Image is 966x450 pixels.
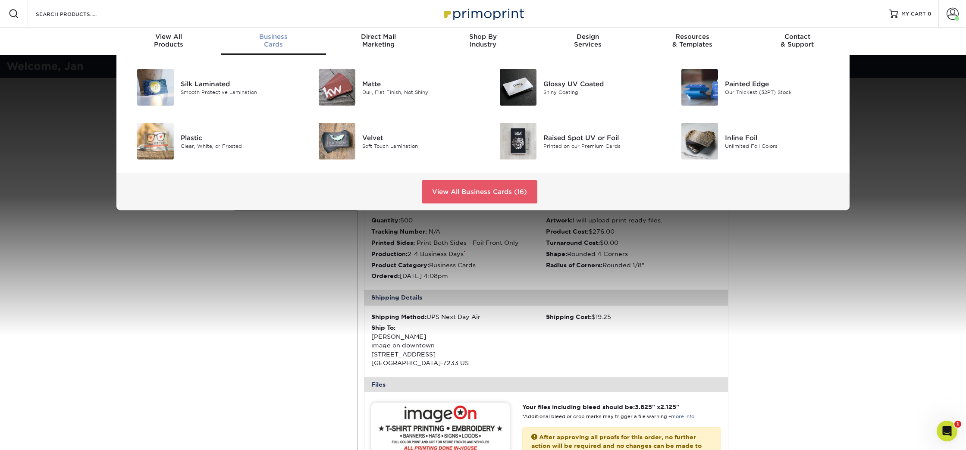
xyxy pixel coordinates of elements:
[725,88,839,96] div: Our Thickest (32PT) Stock
[725,133,839,142] div: Inline Foil
[745,28,850,55] a: Contact& Support
[671,119,840,163] a: Inline Foil Business Cards Inline Foil Unlimited Foil Colors
[535,33,640,41] span: Design
[326,28,431,55] a: Direct MailMarketing
[221,33,326,41] span: Business
[362,79,477,88] div: Matte
[543,133,658,142] div: Raised Spot UV or Foil
[489,66,658,109] a: Glossy UV Coated Business Cards Glossy UV Coated Shiny Coating
[422,180,537,203] a: View All Business Cards (16)
[640,28,745,55] a: Resources& Templates
[431,33,536,41] span: Shop By
[362,142,477,150] div: Soft Touch Lamination
[681,123,718,159] img: Inline Foil Business Cards
[116,28,221,55] a: View AllProducts
[671,66,840,109] a: Painted Edge Business Cards Painted Edge Our Thickest (32PT) Stock
[362,88,477,96] div: Dull, Flat Finish, Not Shiny
[137,123,174,159] img: Plastic Business Cards
[221,28,326,55] a: BusinessCards
[725,79,839,88] div: Painted Edge
[308,119,477,163] a: Velvet Business Cards Velvet Soft Touch Lamination
[901,10,926,18] span: MY CART
[745,33,850,48] div: & Support
[181,88,295,96] div: Smooth Protective Lamination
[319,123,355,159] img: Velvet Business Cards
[362,133,477,142] div: Velvet
[489,119,658,163] a: Raised Spot UV or Foil Business Cards Raised Spot UV or Foil Printed on our Premium Cards
[500,123,536,159] img: Raised Spot UV or Foil Business Cards
[640,33,745,48] div: & Templates
[543,88,658,96] div: Shiny Coating
[181,79,295,88] div: Silk Laminated
[319,69,355,106] img: Matte Business Cards
[543,142,658,150] div: Printed on our Premium Cards
[371,323,546,367] div: [PERSON_NAME] image on downtown [STREET_ADDRESS] [GEOGRAPHIC_DATA]-7233 US
[221,33,326,48] div: Cards
[308,66,477,109] a: Matte Business Cards Matte Dull, Flat Finish, Not Shiny
[137,69,174,106] img: Silk Laminated Business Cards
[326,33,431,48] div: Marketing
[364,377,728,392] div: Files
[326,33,431,41] span: Direct Mail
[522,403,679,410] strong: Your files including bleed should be: " x "
[635,403,652,410] span: 3.625
[116,33,221,48] div: Products
[895,427,966,450] iframe: Google Customer Reviews
[431,28,536,55] a: Shop ByIndustry
[535,28,640,55] a: DesignServices
[928,11,931,17] span: 0
[500,69,536,106] img: Glossy UV Coated Business Cards
[725,142,839,150] div: Unlimited Foil Colors
[937,421,957,441] iframe: Intercom live chat
[660,403,676,410] span: 2.125
[954,421,961,428] span: 1
[181,133,295,142] div: Plastic
[431,33,536,48] div: Industry
[127,119,295,163] a: Plastic Business Cards Plastic Clear, White, or Frosted
[522,414,694,419] small: *Additional bleed or crop marks may trigger a file warning –
[543,79,658,88] div: Glossy UV Coated
[127,66,295,109] a: Silk Laminated Business Cards Silk Laminated Smooth Protective Lamination
[535,33,640,48] div: Services
[440,4,526,23] img: Primoprint
[640,33,745,41] span: Resources
[671,414,694,419] a: more info
[681,69,718,106] img: Painted Edge Business Cards
[35,9,119,19] input: SEARCH PRODUCTS.....
[181,142,295,150] div: Clear, White, or Frosted
[745,33,850,41] span: Contact
[116,33,221,41] span: View All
